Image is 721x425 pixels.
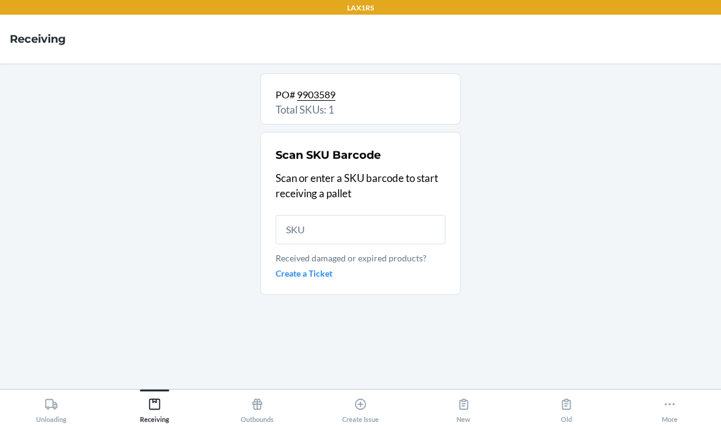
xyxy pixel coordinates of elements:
p: Received damaged or expired products? [276,252,445,264]
h2: Scan SKU Barcode [276,147,381,163]
p: Scan or enter a SKU barcode to start receiving a pallet [276,170,445,202]
button: Old [515,390,618,423]
button: Outbounds [206,390,309,423]
button: Create Issue [309,390,412,423]
button: More [618,390,721,423]
div: Unloading [36,393,67,423]
button: Receiving [103,390,207,423]
div: Receiving [140,393,169,423]
div: Outbounds [241,393,274,423]
input: SKU [276,215,445,244]
div: More [662,393,678,423]
p: PO# [276,87,445,102]
p: LAX1RS [347,2,374,13]
a: Create a Ticket [276,267,445,280]
div: New [456,393,470,423]
h4: Receiving [10,31,66,47]
div: Create Issue [342,393,379,423]
button: New [412,390,515,423]
p: Total SKUs: 1 [276,102,445,118]
div: Old [560,393,573,423]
